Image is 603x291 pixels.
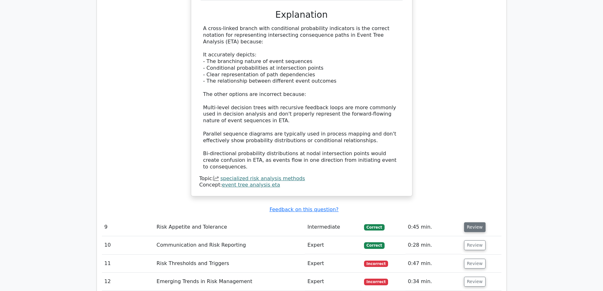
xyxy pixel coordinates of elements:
[102,255,154,273] td: 11
[464,259,486,269] button: Review
[154,255,305,273] td: Risk Thresholds and Triggers
[154,218,305,236] td: Risk Appetite and Tolerance
[405,273,462,291] td: 0:34 min.
[405,218,462,236] td: 0:45 min.
[405,255,462,273] td: 0:47 min.
[364,242,385,249] span: Correct
[464,222,486,232] button: Review
[102,273,154,291] td: 12
[203,25,400,170] div: A cross-linked branch with conditional probability indicators is the correct notation for represe...
[269,206,338,212] a: Feedback on this question?
[102,218,154,236] td: 9
[220,175,305,181] a: specialized risk analysis methods
[102,236,154,254] td: 10
[154,273,305,291] td: Emerging Trends in Risk Management
[154,236,305,254] td: Communication and Risk Reporting
[464,277,486,287] button: Review
[364,224,385,231] span: Correct
[305,236,361,254] td: Expert
[203,9,400,20] h3: Explanation
[222,182,280,188] a: event tree analysis eta
[364,261,388,267] span: Incorrect
[464,240,486,250] button: Review
[199,182,404,188] div: Concept:
[305,255,361,273] td: Expert
[305,273,361,291] td: Expert
[405,236,462,254] td: 0:28 min.
[305,218,361,236] td: Intermediate
[364,279,388,285] span: Incorrect
[199,175,404,182] div: Topic:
